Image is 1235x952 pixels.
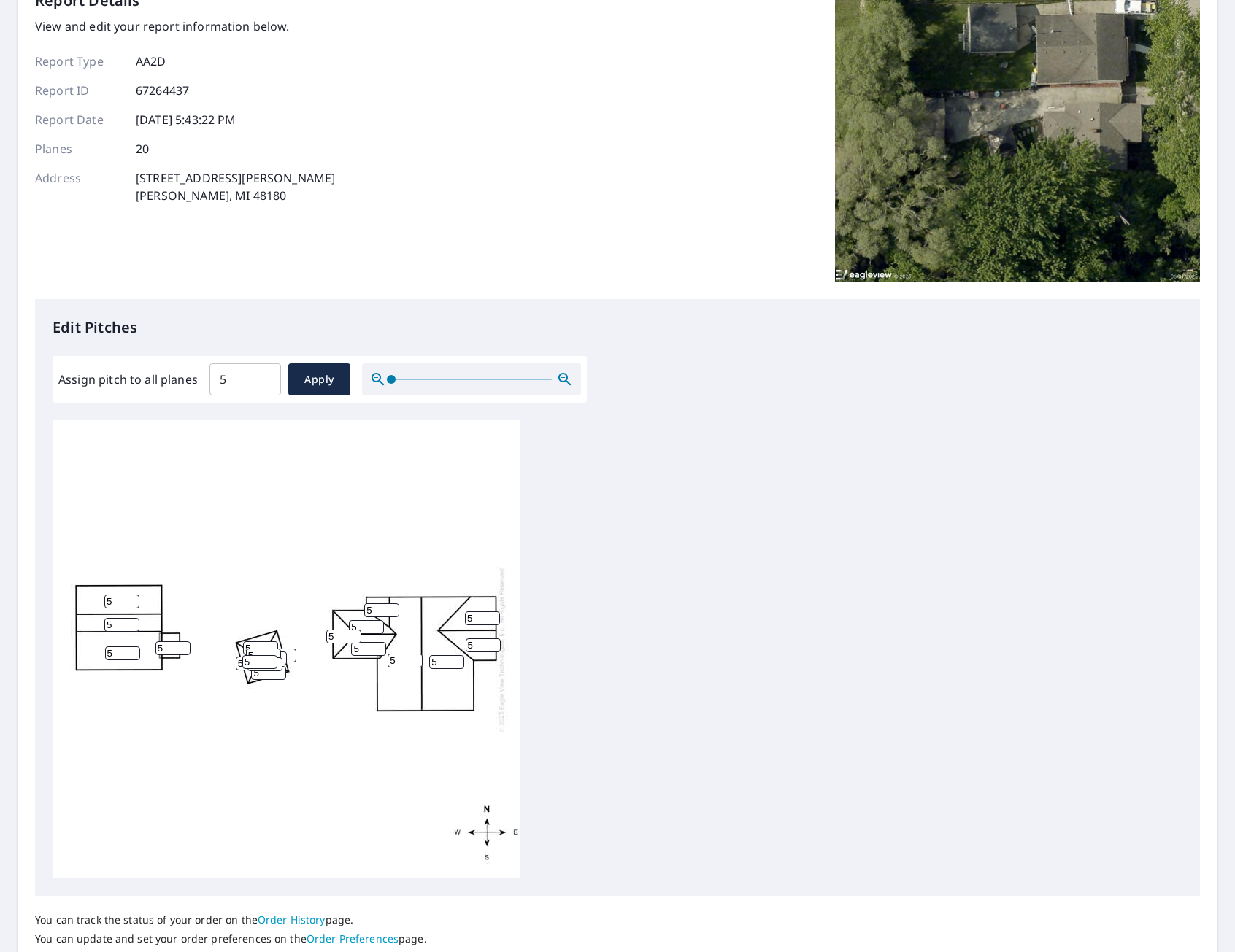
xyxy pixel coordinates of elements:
p: Report Type [35,53,123,70]
p: Report ID [35,82,123,99]
p: [STREET_ADDRESS][PERSON_NAME] [PERSON_NAME], MI 48180 [136,169,335,204]
p: 67264437 [136,82,189,99]
label: Assign pitch to all planes [58,371,198,388]
span: Apply [300,371,339,389]
p: Edit Pitches [53,317,1182,338]
a: Order Preferences [307,932,399,945]
input: 00.0 [209,359,281,400]
p: 20 [136,140,149,158]
p: View and edit your report information below. [35,18,335,35]
p: [DATE] 5:43:22 PM [136,111,236,128]
p: You can track the status of your order on the page. [35,913,427,926]
button: Apply [288,363,350,395]
a: Order History [258,913,326,926]
p: You can update and set your order preferences on the page. [35,932,427,945]
p: Address [35,169,123,204]
p: Planes [35,140,123,158]
p: AA2D [136,53,166,70]
p: Report Date [35,111,123,128]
